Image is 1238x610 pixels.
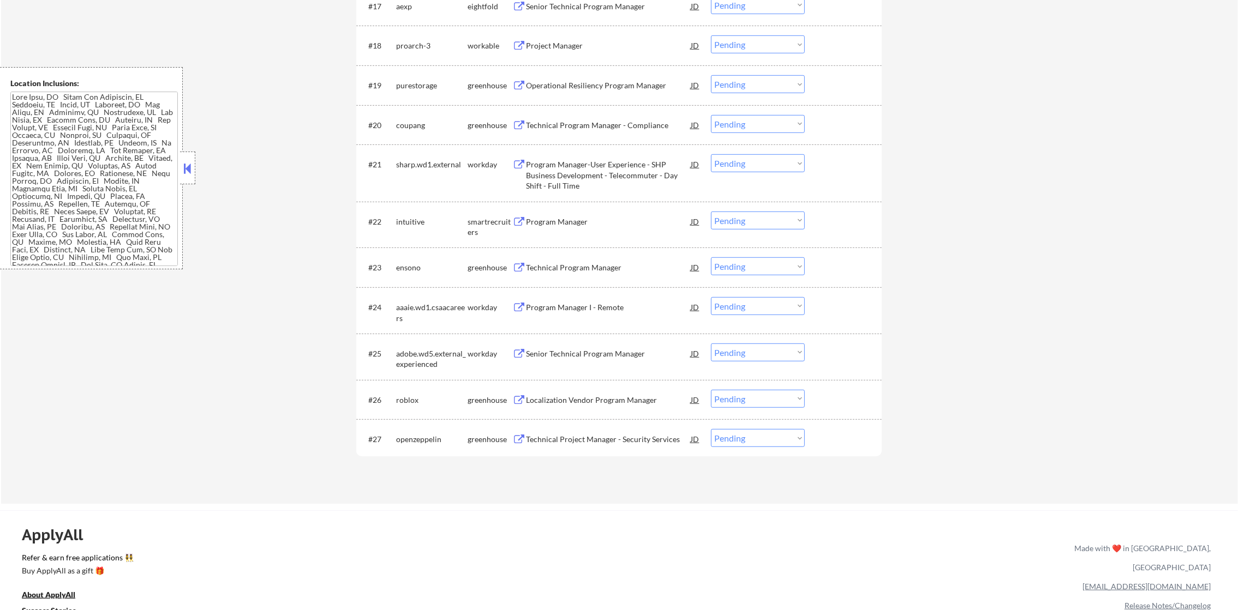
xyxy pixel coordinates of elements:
div: #21 [368,159,387,170]
div: openzeppelin [396,434,468,445]
div: JD [690,297,701,317]
div: workday [468,159,512,170]
div: proarch-3 [396,40,468,51]
div: workable [468,40,512,51]
div: #20 [368,120,387,131]
div: purestorage [396,80,468,91]
div: Program Manager I - Remote [526,302,691,313]
div: #24 [368,302,387,313]
div: Location Inclusions: [10,78,178,89]
div: workday [468,348,512,359]
div: roblox [396,395,468,406]
div: #22 [368,216,387,227]
div: workday [468,302,512,313]
div: #25 [368,348,387,359]
div: #26 [368,395,387,406]
div: aaaie.wd1.csaacareers [396,302,468,323]
div: greenhouse [468,434,512,445]
div: Technical Program Manager - Compliance [526,120,691,131]
div: JD [690,390,701,409]
div: #19 [368,80,387,91]
div: #17 [368,1,387,12]
div: intuitive [396,216,468,227]
div: JD [690,115,701,135]
div: Program Manager-User Experience - SHP Business Development - Telecommuter - Day Shift - Full Time [526,159,691,191]
div: Localization Vendor Program Manager [526,395,691,406]
a: Buy ApplyAll as a gift 🎁 [22,565,131,579]
div: greenhouse [468,395,512,406]
div: smartrecruiters [468,216,512,238]
div: Technical Program Manager [526,262,691,273]
div: Project Manager [526,40,691,51]
div: JD [690,75,701,95]
div: greenhouse [468,80,512,91]
div: ApplyAll [22,526,95,544]
div: ensono [396,262,468,273]
div: Buy ApplyAll as a gift 🎁 [22,567,131,575]
a: Release Notes/Changelog [1125,601,1211,610]
div: JD [690,212,701,231]
div: Operational Resiliency Program Manager [526,80,691,91]
div: eightfold [468,1,512,12]
div: #27 [368,434,387,445]
div: adobe.wd5.external_experienced [396,348,468,370]
div: Made with ❤️ in [GEOGRAPHIC_DATA], [GEOGRAPHIC_DATA] [1070,539,1211,577]
div: greenhouse [468,262,512,273]
div: sharp.wd1.external [396,159,468,170]
a: [EMAIL_ADDRESS][DOMAIN_NAME] [1082,582,1211,591]
div: JD [690,257,701,277]
div: #18 [368,40,387,51]
div: aexp [396,1,468,12]
div: coupang [396,120,468,131]
div: Senior Technical Program Manager [526,348,691,359]
a: Refer & earn free applications 👯‍♀️ [22,554,846,565]
div: JD [690,154,701,174]
a: About ApplyAll [22,589,91,603]
div: Senior Technical Program Manager [526,1,691,12]
div: JD [690,35,701,55]
div: #23 [368,262,387,273]
u: About ApplyAll [22,590,75,599]
div: greenhouse [468,120,512,131]
div: JD [690,429,701,449]
div: Technical Project Manager - Security Services [526,434,691,445]
div: JD [690,343,701,363]
div: Program Manager [526,216,691,227]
